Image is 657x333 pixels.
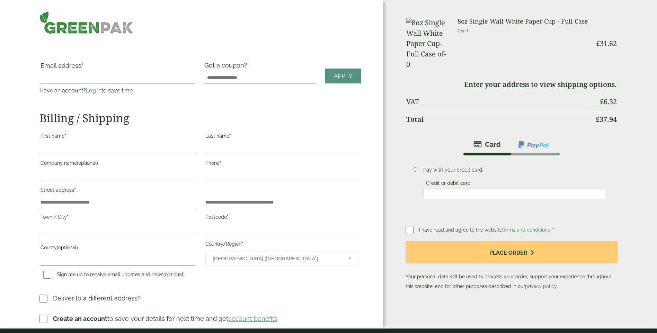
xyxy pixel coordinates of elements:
a: privacy policy [525,283,557,289]
span: (optional) [163,272,185,277]
span: £ [596,39,600,48]
p: Deliver to a different address? [53,294,141,303]
strong: Create an account [53,315,107,322]
abbr: required [64,133,66,139]
th: VAT [406,93,591,110]
a: Log in [86,87,101,94]
img: ppcp-gateway.png [517,140,550,149]
label: Got a coupon? [204,62,250,72]
a: account benefits [228,315,277,322]
label: First name [41,131,195,143]
label: Phone [205,158,360,170]
label: Last name [205,131,360,143]
p: Your personal data will be used to process your order, support your experience throughout this we... [406,241,618,291]
span: Country/Region [205,251,360,265]
abbr: required [229,133,231,139]
label: Company name [41,158,195,170]
th: Total [406,111,591,128]
td: Enter your address to view shipping options. [406,76,617,93]
abbr: required [227,214,229,220]
span: (optional) [57,245,78,250]
bdi: 6.32 [600,97,617,106]
bdi: 37.94 [596,115,617,124]
abbr: required [553,227,554,233]
label: Country/Region [205,239,360,251]
button: Place order [406,241,618,263]
span: (optional) [77,160,98,166]
label: County [41,243,195,254]
small: Qty: 1 [458,28,469,33]
a: Apply [325,69,361,83]
span: I have read and agree to the website [419,227,551,233]
bdi: 31.62 [596,39,617,48]
p: to save your details for next time and get [53,314,277,323]
img: GreenPak Supplies [39,11,133,34]
span: £ [600,97,604,106]
abbr: required [67,214,69,220]
span: Apply [334,72,353,80]
img: 8oz Single Wall White Paper Cup-Full Case of-0 [406,18,449,70]
abbr: required [81,62,83,69]
a: terms and conditions [502,227,550,233]
abbr: required [74,187,76,193]
label: Credit or debit card [423,180,473,188]
label: Postcode [205,212,360,224]
abbr: required [220,160,221,166]
label: Street address [41,185,195,197]
label: Town / City [41,212,195,224]
p: Have an account? to save time [39,87,196,95]
label: Email address [41,63,195,72]
input: Sign me up to receive email updates and news(optional) [43,271,51,279]
img: stripe.png [473,140,501,148]
h2: Billing / Shipping [39,111,361,125]
span: United Kingdom (UK) [213,251,339,266]
span: £ [596,115,600,124]
abbr: required [241,241,243,247]
h3: 8oz Single Wall White Paper Cup - Full Case [458,18,591,25]
iframe: Secure payment input frame [425,191,605,197]
label: Sign me up to receive email updates and news [41,272,187,279]
p: Pay with your credit card. [423,166,607,174]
